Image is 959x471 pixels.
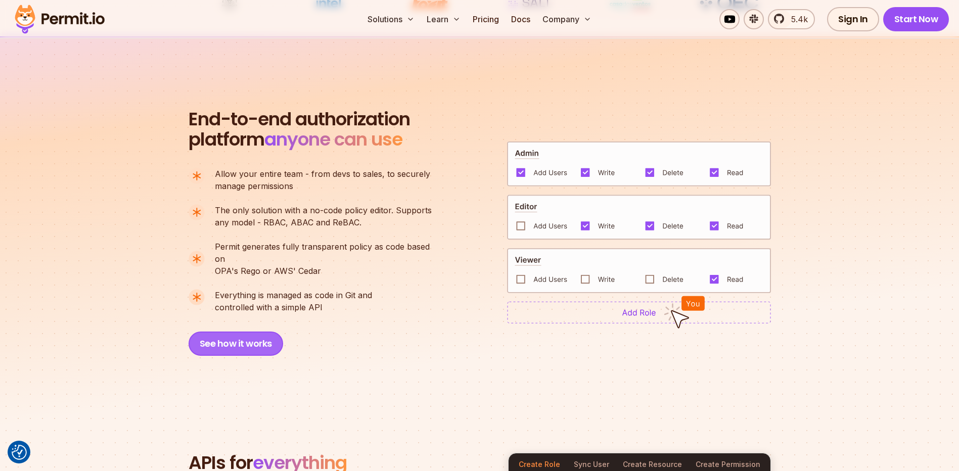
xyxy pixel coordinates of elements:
span: 5.4k [785,13,808,25]
span: Everything is managed as code in Git and [215,289,372,301]
button: See how it works [189,332,283,356]
p: any model - RBAC, ABAC and ReBAC. [215,204,432,228]
img: Revisit consent button [12,445,27,460]
a: Start Now [883,7,949,31]
span: Permit generates fully transparent policy as code based on [215,241,440,265]
span: The only solution with a no-code policy editor. Supports [215,204,432,216]
span: anyone can use [264,126,402,152]
a: Pricing [469,9,503,29]
span: Allow your entire team - from devs to sales, to securely [215,168,430,180]
button: Company [538,9,596,29]
a: Docs [507,9,534,29]
img: Permit logo [10,2,109,36]
button: Learn [423,9,465,29]
h2: platform [189,109,410,150]
a: Sign In [827,7,879,31]
button: Consent Preferences [12,445,27,460]
p: manage permissions [215,168,430,192]
a: 5.4k [768,9,815,29]
p: OPA's Rego or AWS' Cedar [215,241,440,277]
span: End-to-end authorization [189,109,410,129]
button: Solutions [363,9,419,29]
p: controlled with a simple API [215,289,372,313]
